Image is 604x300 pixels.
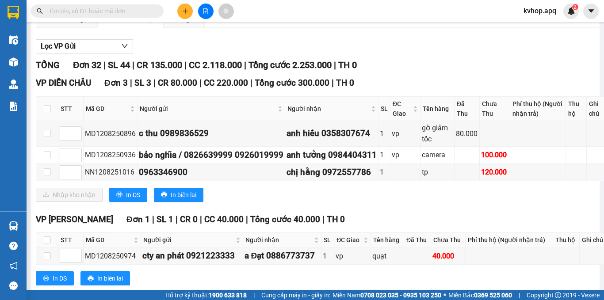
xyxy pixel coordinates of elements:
img: solution-icon [9,102,18,111]
span: Mã GD [86,104,128,114]
span: | [103,60,106,70]
button: downloadNhập kho nhận [36,188,103,202]
strong: 1900 633 818 [209,292,247,299]
span: Đơn 32 [73,60,101,70]
span: | [130,78,132,88]
span: | [153,78,156,88]
span: | [253,290,255,300]
div: 1 [380,128,389,139]
div: MD1208250936 [85,149,136,160]
span: In biên lai [171,190,196,200]
span: SL 3 [134,78,151,88]
span: | [332,78,334,88]
td: MD1208250974 [84,247,141,265]
button: printerIn DS [36,271,74,285]
span: ĐC Giao [393,99,411,118]
span: | [200,214,202,224]
span: down [121,42,128,49]
th: STT [58,233,84,247]
span: 2 [573,4,577,10]
th: Thu hộ [566,97,587,121]
span: TỔNG [36,60,60,70]
span: TH 0 [338,60,357,70]
span: | [132,60,134,70]
span: ⚪️ [443,293,446,297]
sup: 2 [572,4,578,10]
span: In biên lai [97,273,123,283]
div: 100.000 [481,149,508,160]
span: | [176,214,178,224]
td: NN1208251016 [84,164,138,181]
div: vp [336,251,369,262]
span: CC 2.118.000 [189,60,242,70]
div: quạt [372,251,402,262]
span: | [334,60,336,70]
div: a Đạt 0886773737 [245,249,320,262]
div: cty an phát 0921223333 [142,249,241,262]
span: | [152,214,154,224]
span: printer [88,275,94,282]
span: In DS [53,273,67,283]
span: notification [9,262,18,270]
button: Lọc VP Gửi [36,39,133,53]
span: | [250,78,252,88]
div: NN1208251016 [85,167,136,178]
button: file-add [198,4,214,19]
span: file-add [203,8,209,14]
span: | [199,78,202,88]
div: anh hiếu 0358307674 [287,127,377,140]
span: VP DIỄN CHÂU [36,78,91,88]
img: icon-new-feature [567,7,575,15]
span: caret-down [587,7,595,15]
span: Đơn 1 [126,214,150,224]
div: vp [392,149,419,160]
strong: CHUYỂN PHÁT NHANH AN PHÚ QUÝ [36,7,99,36]
span: CR 135.000 [137,60,182,70]
th: Tên hàng [371,233,404,247]
img: logo-vxr [8,6,19,19]
span: Hỗ trợ kỹ thuật: [165,290,247,300]
span: Tổng cước 2.253.000 [248,60,332,70]
span: printer [116,191,122,198]
strong: PHIẾU GỬI HÀNG [32,63,103,72]
div: 120.000 [481,167,508,178]
td: MD1208250896 [84,121,138,146]
span: plus [182,8,188,14]
span: TH 0 [336,78,354,88]
span: Người gửi [140,104,276,114]
span: Mã GD [86,235,132,245]
span: Người nhận [245,235,313,245]
span: copyright [555,292,561,298]
span: SL 1 [157,214,173,224]
div: MD1208250896 [85,128,136,139]
th: Phí thu hộ (Người nhận trả) [466,233,553,247]
span: [GEOGRAPHIC_DATA], [GEOGRAPHIC_DATA] ↔ [GEOGRAPHIC_DATA] [31,38,103,61]
th: Đã Thu [404,233,431,247]
div: camera [422,149,453,160]
span: CR 80.000 [158,78,197,88]
img: warehouse-icon [9,35,18,45]
button: aim [218,4,234,19]
span: TH 0 [327,214,345,224]
th: Phí thu hộ (Người nhận trả) [510,97,566,121]
span: printer [43,275,49,282]
span: Miền Nam [333,290,441,300]
span: aim [223,8,229,14]
span: Tổng cước 300.000 [255,78,329,88]
div: gờ giảm tốc [422,122,453,144]
div: 1 [380,149,389,160]
span: SL 44 [108,60,130,70]
span: | [244,60,246,70]
td: MD1208250936 [84,147,138,164]
th: Chưa Thu [480,97,510,121]
button: printerIn biên lai [154,188,203,202]
span: search [37,8,43,14]
img: logo [5,31,28,75]
img: warehouse-icon [9,80,18,89]
span: | [519,290,520,300]
th: Tên hàng [421,97,455,121]
div: 1 [323,251,333,262]
span: CC 40.000 [204,214,244,224]
span: VP [PERSON_NAME] [36,214,113,224]
img: warehouse-icon [9,57,18,67]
